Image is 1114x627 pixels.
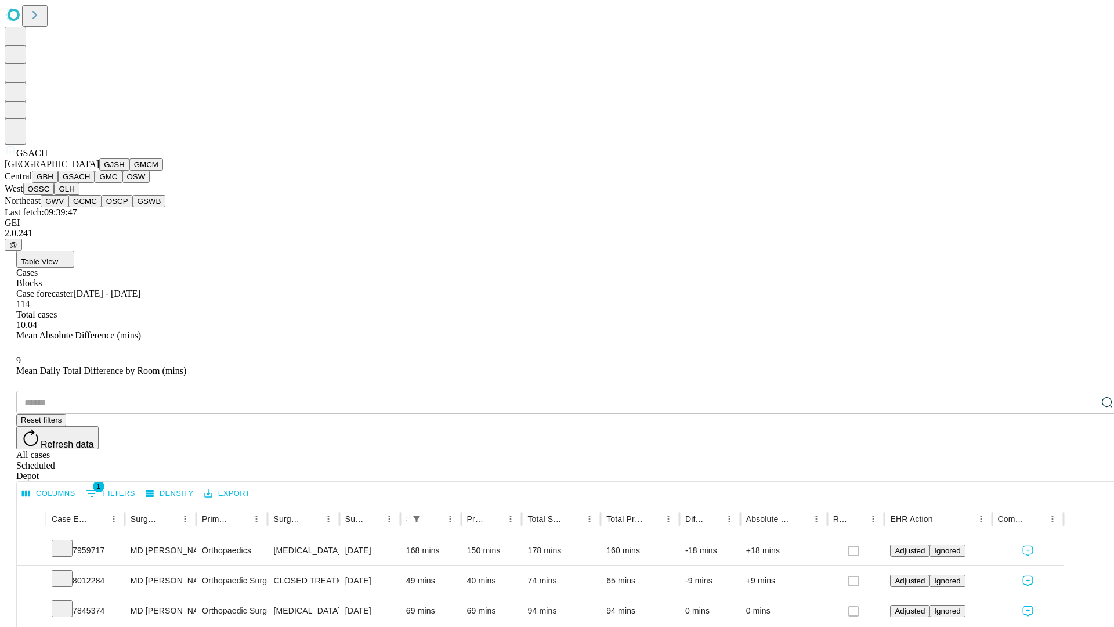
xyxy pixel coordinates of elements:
[486,511,502,527] button: Sort
[320,511,337,527] button: Menu
[998,514,1027,524] div: Comments
[23,601,40,622] button: Expand
[1028,511,1044,527] button: Sort
[122,171,150,183] button: OSW
[581,511,598,527] button: Menu
[95,171,122,183] button: GMC
[5,171,32,181] span: Central
[895,607,925,615] span: Adjusted
[248,511,265,527] button: Menu
[202,536,262,565] div: Orthopaedics
[133,195,166,207] button: GSWB
[16,251,74,268] button: Table View
[890,605,929,617] button: Adjusted
[929,575,965,587] button: Ignored
[131,536,190,565] div: MD [PERSON_NAME] [PERSON_NAME] Md
[527,514,564,524] div: Total Scheduled Duration
[644,511,660,527] button: Sort
[973,511,989,527] button: Menu
[792,511,808,527] button: Sort
[426,511,442,527] button: Sort
[442,511,458,527] button: Menu
[19,485,78,503] button: Select columns
[89,511,106,527] button: Sort
[16,330,141,340] span: Mean Absolute Difference (mins)
[685,596,735,626] div: 0 mins
[934,576,960,585] span: Ignored
[5,196,41,206] span: Northeast
[32,171,58,183] button: GBH
[746,536,822,565] div: +18 mins
[746,596,822,626] div: 0 mins
[273,536,333,565] div: [MEDICAL_DATA] TOTAL HIP
[527,566,595,596] div: 74 mins
[929,605,965,617] button: Ignored
[202,566,262,596] div: Orthopaedic Surgery
[41,195,68,207] button: GWV
[5,239,22,251] button: @
[934,546,960,555] span: Ignored
[5,207,77,217] span: Last fetch: 09:39:47
[16,414,66,426] button: Reset filters
[345,514,364,524] div: Surgery Date
[5,159,99,169] span: [GEOGRAPHIC_DATA]
[345,596,395,626] div: [DATE]
[5,183,23,193] span: West
[93,481,104,492] span: 1
[660,511,677,527] button: Menu
[99,158,129,171] button: GJSH
[21,257,58,266] span: Table View
[202,596,262,626] div: Orthopaedic Surgery
[833,514,848,524] div: Resolved in EHR
[131,514,160,524] div: Surgeon Name
[1044,511,1061,527] button: Menu
[129,158,163,171] button: GMCM
[106,511,122,527] button: Menu
[21,416,62,424] span: Reset filters
[467,596,516,626] div: 69 mins
[746,514,791,524] div: Absolute Difference
[58,171,95,183] button: GSACH
[16,355,21,365] span: 9
[606,536,674,565] div: 160 mins
[83,484,138,503] button: Show filters
[16,299,30,309] span: 114
[345,536,395,565] div: [DATE]
[73,289,140,298] span: [DATE] - [DATE]
[527,596,595,626] div: 94 mins
[143,485,197,503] button: Density
[5,218,1109,228] div: GEI
[201,485,253,503] button: Export
[273,566,333,596] div: CLOSED TREATMENT POST [MEDICAL_DATA] ANESTHESIA
[52,566,119,596] div: 8012284
[273,514,302,524] div: Surgery Name
[273,596,333,626] div: [MEDICAL_DATA] [MEDICAL_DATA] SKIN MUSCLE [MEDICAL_DATA] AND BONE
[890,545,929,557] button: Adjusted
[721,511,737,527] button: Menu
[685,536,735,565] div: -18 mins
[177,511,193,527] button: Menu
[16,320,37,330] span: 10.04
[52,536,119,565] div: 7959717
[606,596,674,626] div: 94 mins
[381,511,397,527] button: Menu
[606,514,643,524] div: Total Predicted Duration
[406,514,407,524] div: Scheduled In Room Duration
[131,566,190,596] div: MD [PERSON_NAME] [PERSON_NAME] Md
[502,511,519,527] button: Menu
[849,511,865,527] button: Sort
[685,566,735,596] div: -9 mins
[408,511,425,527] div: 1 active filter
[808,511,824,527] button: Menu
[9,240,17,249] span: @
[232,511,248,527] button: Sort
[52,596,119,626] div: 7845374
[890,514,932,524] div: EHR Action
[408,511,425,527] button: Show filters
[895,546,925,555] span: Adjusted
[685,514,704,524] div: Difference
[68,195,102,207] button: GCMC
[16,289,73,298] span: Case forecaster
[890,575,929,587] button: Adjusted
[406,566,455,596] div: 49 mins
